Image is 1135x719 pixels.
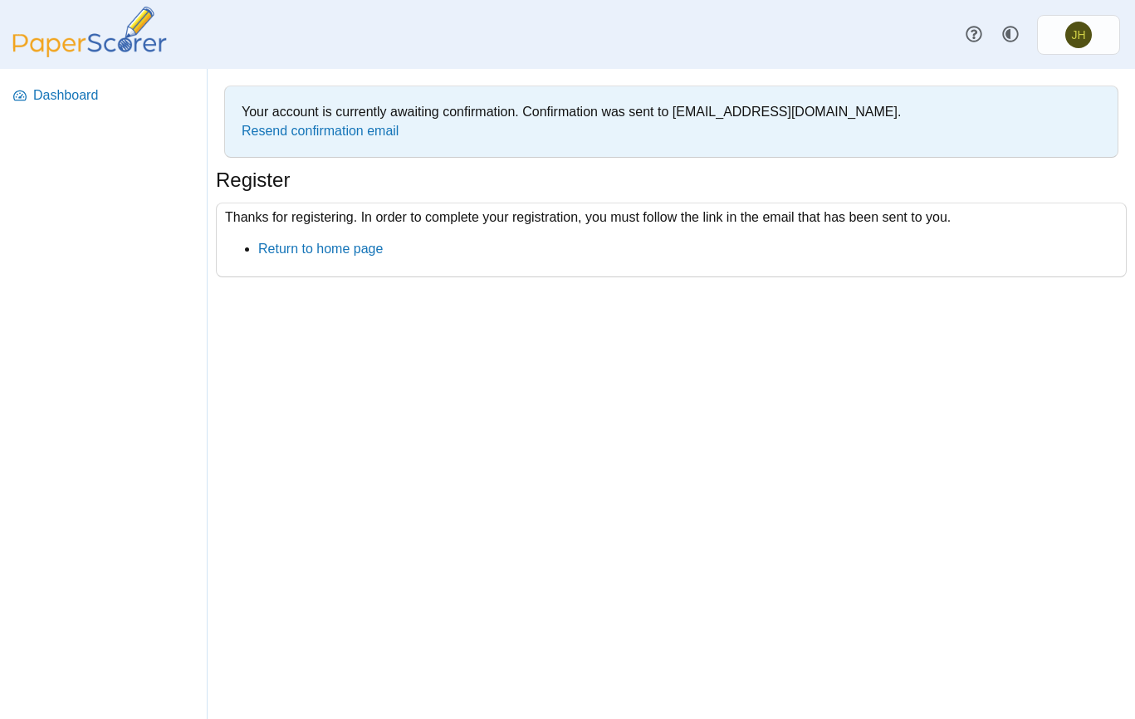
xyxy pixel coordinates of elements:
[258,242,383,256] a: Return to home page
[216,166,290,194] h1: Register
[7,46,173,60] a: PaperScorer
[242,124,399,138] a: Resend confirmation email
[1037,15,1120,55] a: Jeffrey Harrington
[7,76,202,115] a: Dashboard
[216,203,1127,278] div: Thanks for registering. In order to complete your registration, you must follow the link in the e...
[1071,29,1085,41] span: Jeffrey Harrington
[7,7,173,57] img: PaperScorer
[33,86,195,105] span: Dashboard
[1065,22,1092,48] span: Jeffrey Harrington
[233,95,1109,149] div: Your account is currently awaiting confirmation. Confirmation was sent to [EMAIL_ADDRESS][DOMAIN_...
